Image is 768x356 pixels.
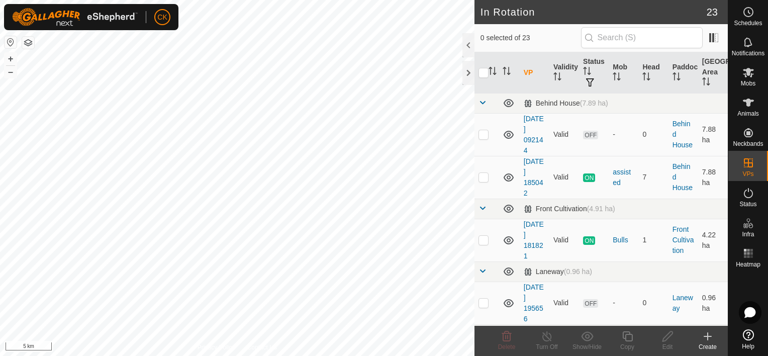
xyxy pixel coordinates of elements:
td: 1 [638,219,668,261]
a: Privacy Policy [198,343,235,352]
td: 7.88 ha [698,156,728,199]
div: Turn Off [527,342,567,351]
th: Validity [549,52,579,94]
a: Front Cultivation [673,225,694,254]
td: 0 [638,113,668,156]
a: [DATE] 181821 [524,220,544,260]
span: 23 [707,5,718,20]
span: Heatmap [736,261,760,268]
td: 7 [638,156,668,199]
span: Mobs [741,80,755,86]
th: Mob [609,52,638,94]
div: Show/Hide [567,342,607,351]
button: – [5,66,17,78]
input: Search (S) [581,27,703,48]
th: VP [520,52,549,94]
span: OFF [583,299,598,308]
p-sorticon: Activate to sort [553,74,561,82]
td: Valid [549,219,579,261]
span: Notifications [732,50,764,56]
a: [DATE] 185042 [524,157,544,197]
div: assisted [613,167,634,188]
button: + [5,53,17,65]
button: Reset Map [5,36,17,48]
div: Behind House [524,99,608,108]
span: (4.91 ha) [587,205,615,213]
div: Bulls [613,235,634,245]
td: Valid [549,156,579,199]
h2: In Rotation [481,6,707,18]
td: 0 [638,282,668,324]
span: (7.89 ha) [580,99,608,107]
span: Status [739,201,756,207]
div: Front Cultivation [524,205,615,213]
th: Paddock [668,52,698,94]
p-sorticon: Activate to sort [702,79,710,87]
div: - [613,129,634,140]
span: ON [583,173,595,182]
span: ON [583,236,595,245]
td: 7.88 ha [698,113,728,156]
a: [DATE] 195656 [524,283,544,323]
td: Valid [549,113,579,156]
span: Infra [742,231,754,237]
p-sorticon: Activate to sort [489,68,497,76]
th: [GEOGRAPHIC_DATA] Area [698,52,728,94]
td: 4.22 ha [698,219,728,261]
th: Status [579,52,609,94]
div: Laneway [524,268,592,276]
div: - [613,298,634,308]
div: Edit [647,342,688,351]
td: Valid [549,282,579,324]
p-sorticon: Activate to sort [673,74,681,82]
div: Create [688,342,728,351]
div: Copy [607,342,647,351]
p-sorticon: Activate to sort [642,74,650,82]
a: Behind House [673,162,693,192]
span: VPs [742,171,753,177]
a: Laneway [673,294,693,312]
a: Behind House [673,120,693,149]
span: OFF [583,131,598,139]
td: 0.96 ha [698,282,728,324]
a: [DATE] 092144 [524,115,544,154]
a: Help [728,325,768,353]
a: Contact Us [247,343,277,352]
p-sorticon: Activate to sort [613,74,621,82]
p-sorticon: Activate to sort [583,68,591,76]
th: Head [638,52,668,94]
p-sorticon: Activate to sort [503,68,511,76]
span: Schedules [734,20,762,26]
span: CK [157,12,167,23]
span: Delete [498,343,516,350]
img: Gallagher Logo [12,8,138,26]
button: Map Layers [22,37,34,49]
span: (0.96 ha) [564,268,592,276]
span: Neckbands [733,141,763,147]
span: Help [742,343,754,349]
span: Animals [737,111,759,117]
span: 0 selected of 23 [481,33,581,43]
